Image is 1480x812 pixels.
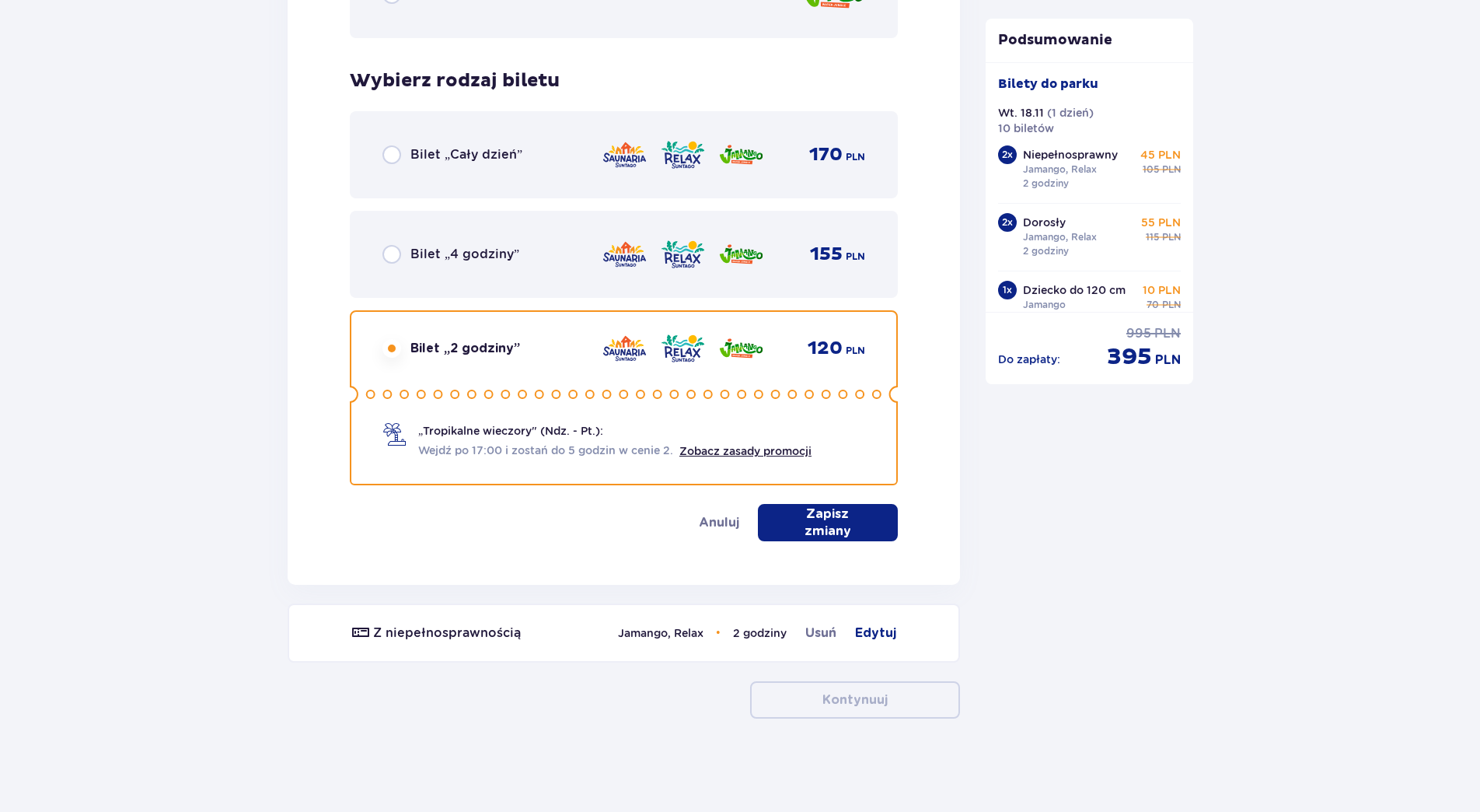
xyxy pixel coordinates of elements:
span: PLN [1162,298,1181,312]
p: ( 1 dzień ) [1047,105,1094,121]
p: Z niepełno­sprawnością [373,625,521,642]
p: Do zapłaty : [998,352,1060,367]
button: Zapisz zmiany [758,504,898,541]
img: Relax [660,138,706,171]
p: Bilety do parku [998,75,1098,93]
p: Jamango [1023,298,1066,312]
span: PLN [846,250,865,264]
span: PLN [1162,163,1181,177]
p: Kontynuuj [822,691,888,709]
span: Bilet „Cały dzień” [410,146,522,163]
p: Podsumowanie [986,31,1194,50]
img: Saunaria [602,238,647,271]
span: 105 [1143,163,1159,177]
img: Relax [660,332,706,365]
img: Jamango [718,238,764,271]
a: Anuluj [699,513,739,532]
span: PLN [846,344,865,358]
img: Relax [660,238,706,271]
span: 115 [1146,230,1159,244]
p: 10 biletów [998,121,1054,136]
span: Bilet „4 godziny” [410,246,519,263]
p: Jamango, Relax [1023,163,1097,177]
p: Dziecko do 120 cm [1023,282,1126,298]
span: 155 [810,243,843,266]
img: Saunaria [602,138,647,171]
p: Wt. 18.11 [998,105,1044,121]
span: Jamango, Relax [618,627,703,639]
span: Wejdź po 17:00 i zostań do 5 godzin w cenie 2. [418,443,673,458]
p: Niepełnosprawny [1023,147,1118,163]
span: 2 godziny [733,627,787,639]
div: 2 x [998,145,1017,164]
a: Zobacz zasady promocji [679,445,812,457]
span: 170 [809,143,843,166]
p: 55 PLN [1141,215,1181,230]
div: 2 x [998,213,1017,232]
span: Bilet „2 godziny” [410,340,520,357]
p: Jamango, Relax [1023,230,1097,244]
p: 45 PLN [1140,147,1181,163]
img: Jamango [718,332,764,365]
span: PLN [1155,352,1181,369]
div: 1 x [998,281,1017,299]
span: 395 [1107,342,1152,372]
span: PLN [1154,325,1181,342]
span: 70 [1147,298,1159,312]
h4: Wybierz rodzaj biletu [350,69,560,93]
button: Kontynuuj [750,681,960,719]
a: Edytuj [855,624,896,642]
span: „Tropikalne wieczory" (Ndz. - Pt.): [418,423,603,439]
span: 995 [1126,325,1151,342]
span: • [716,625,721,641]
a: Usuń [805,624,836,642]
span: PLN [846,150,865,164]
img: Saunaria [602,332,647,365]
span: 120 [808,337,843,360]
p: 10 PLN [1143,282,1181,298]
p: 2 godziny [1023,244,1069,258]
p: Zapisz zmiany [783,506,873,540]
p: 2 godziny [1023,177,1069,191]
img: Jamango [718,138,764,171]
p: Dorosły [1023,215,1066,230]
span: PLN [1162,230,1181,244]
